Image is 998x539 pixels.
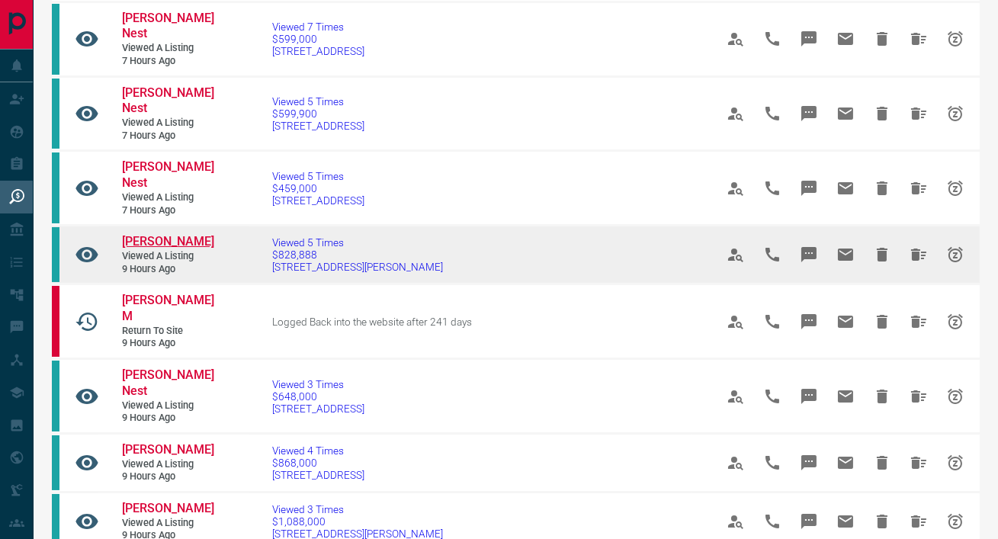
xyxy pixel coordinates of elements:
span: Hide [864,444,900,481]
span: Call [754,170,791,207]
div: condos.ca [52,227,59,282]
span: 9 hours ago [122,470,213,483]
span: Viewed a Listing [122,517,213,530]
span: $599,900 [272,107,364,120]
span: 7 hours ago [122,130,213,143]
span: $868,000 [272,457,364,469]
a: [PERSON_NAME] Nest [122,159,213,191]
span: View Profile [717,303,754,340]
div: condos.ca [52,361,59,432]
span: Snooze [937,444,974,481]
span: Snooze [937,95,974,132]
span: Viewed 3 Times [272,503,443,515]
span: Logged Back into the website after 241 days [272,316,472,328]
span: [PERSON_NAME] Nest [122,85,214,116]
span: Message [791,170,827,207]
span: Email [827,236,864,273]
span: Email [827,95,864,132]
span: [PERSON_NAME] [122,442,214,457]
a: Viewed 5 Times$459,000[STREET_ADDRESS] [272,170,364,207]
span: Viewed a Listing [122,458,213,471]
span: Call [754,444,791,481]
a: Viewed 7 Times$599,000[STREET_ADDRESS] [272,21,364,57]
div: condos.ca [52,4,59,75]
span: [STREET_ADDRESS][PERSON_NAME] [272,261,443,273]
span: Return to Site [122,325,213,338]
span: Email [827,444,864,481]
span: Hide [864,21,900,57]
span: Hide All from Ana Nest [900,170,937,207]
a: [PERSON_NAME] Nest [122,11,213,43]
span: 9 hours ago [122,412,213,425]
span: Hide All from Ana Nest [900,21,937,57]
span: Snooze [937,303,974,340]
span: $648,000 [272,390,364,403]
a: Viewed 5 Times$828,888[STREET_ADDRESS][PERSON_NAME] [272,236,443,273]
a: Viewed 3 Times$648,000[STREET_ADDRESS] [272,378,364,415]
span: Snooze [937,21,974,57]
span: Hide [864,303,900,340]
span: [STREET_ADDRESS] [272,403,364,415]
span: Hide [864,95,900,132]
a: [PERSON_NAME] Nest [122,367,213,399]
span: [STREET_ADDRESS] [272,469,364,481]
span: 9 hours ago [122,263,213,276]
span: Hide All from Jonah Feldstein [900,444,937,481]
span: Snooze [937,236,974,273]
span: Call [754,303,791,340]
span: $459,000 [272,182,364,194]
span: $828,888 [272,249,443,261]
span: Email [827,303,864,340]
div: condos.ca [52,152,59,223]
span: Hide All from Ana Nest [900,378,937,415]
a: [PERSON_NAME] Nest [122,85,213,117]
span: Message [791,95,827,132]
span: Viewed 5 Times [272,236,443,249]
span: Message [791,236,827,273]
span: Email [827,170,864,207]
span: Call [754,95,791,132]
span: Hide All from ALEX TRIEU [900,236,937,273]
span: Call [754,236,791,273]
div: condos.ca [52,79,59,149]
span: View Profile [717,378,754,415]
span: [PERSON_NAME] Nest [122,11,214,41]
span: Email [827,378,864,415]
span: Email [827,21,864,57]
a: [PERSON_NAME] [122,442,213,458]
span: Hide [864,170,900,207]
span: $1,088,000 [272,515,443,528]
a: [PERSON_NAME] [122,234,213,250]
span: Viewed 4 Times [272,444,364,457]
a: [PERSON_NAME] [122,501,213,517]
div: property.ca [52,286,59,357]
span: Viewed 3 Times [272,378,364,390]
span: 9 hours ago [122,337,213,350]
span: [STREET_ADDRESS] [272,45,364,57]
span: Snooze [937,170,974,207]
span: Message [791,378,827,415]
span: Call [754,378,791,415]
span: View Profile [717,170,754,207]
span: $599,000 [272,33,364,45]
span: Viewed 5 Times [272,95,364,107]
span: [STREET_ADDRESS] [272,194,364,207]
span: Message [791,21,827,57]
span: 7 hours ago [122,204,213,217]
span: Viewed a Listing [122,191,213,204]
span: View Profile [717,444,754,481]
span: Hide [864,236,900,273]
span: Hide [864,378,900,415]
span: 7 hours ago [122,55,213,68]
div: condos.ca [52,435,59,490]
a: Viewed 4 Times$868,000[STREET_ADDRESS] [272,444,364,481]
span: Snooze [937,378,974,415]
span: Viewed a Listing [122,117,213,130]
span: Viewed a Listing [122,250,213,263]
span: Message [791,444,827,481]
span: [PERSON_NAME] [122,234,214,249]
span: Message [791,303,827,340]
span: View Profile [717,21,754,57]
span: Viewed a Listing [122,42,213,55]
span: [PERSON_NAME] [122,501,214,515]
